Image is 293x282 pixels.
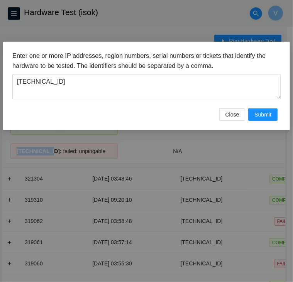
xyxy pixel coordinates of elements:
button: Submit [248,108,278,121]
span: Close [225,110,239,119]
button: Close [219,108,246,121]
h3: Enter one or more IP addresses, region numbers, serial numbers or tickets that identify the hardw... [12,51,281,71]
span: Submit [254,110,271,119]
textarea: [TECHNICAL_ID] [12,74,281,99]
